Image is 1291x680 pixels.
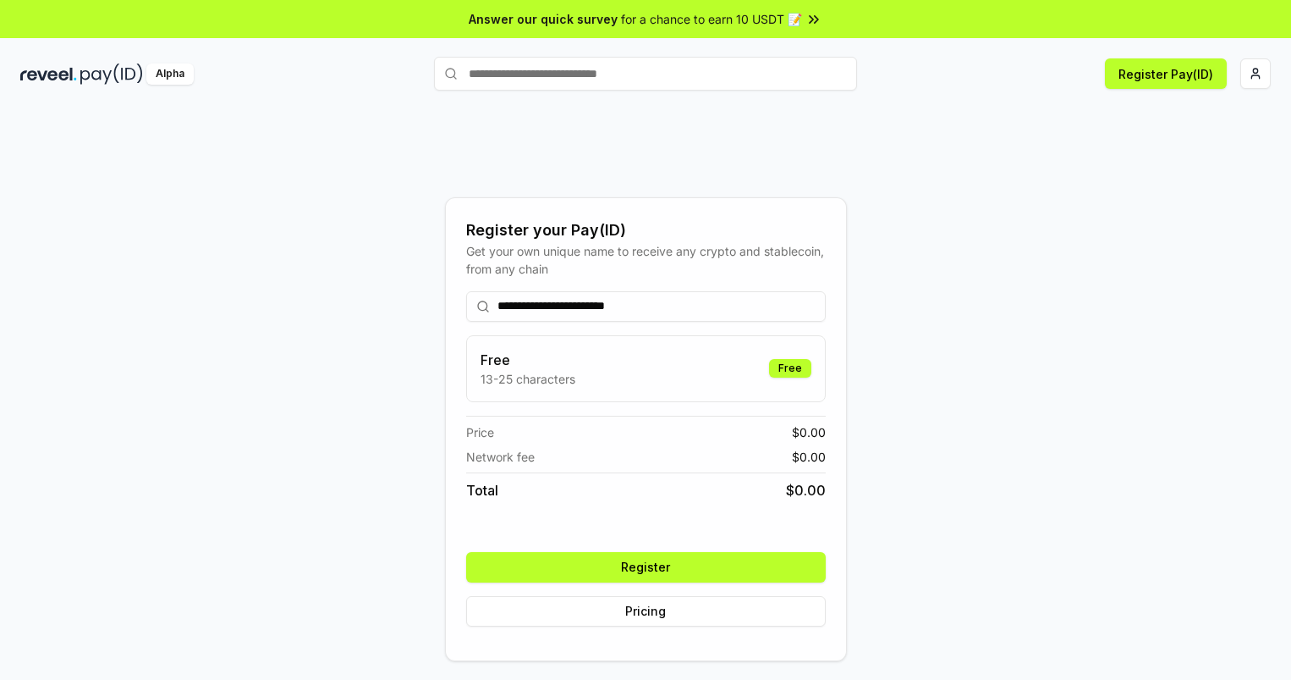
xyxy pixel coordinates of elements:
[481,350,575,370] h3: Free
[792,423,826,441] span: $ 0.00
[769,359,811,378] div: Free
[786,480,826,500] span: $ 0.00
[20,64,77,85] img: reveel_dark
[792,448,826,466] span: $ 0.00
[466,448,535,466] span: Network fee
[466,242,826,278] div: Get your own unique name to receive any crypto and stablecoin, from any chain
[80,64,143,85] img: pay_id
[466,218,826,242] div: Register your Pay(ID)
[469,10,618,28] span: Answer our quick survey
[146,64,194,85] div: Alpha
[466,596,826,627] button: Pricing
[621,10,802,28] span: for a chance to earn 10 USDT 📝
[481,370,575,388] p: 13-25 characters
[1105,58,1227,89] button: Register Pay(ID)
[466,480,498,500] span: Total
[466,552,826,583] button: Register
[466,423,494,441] span: Price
